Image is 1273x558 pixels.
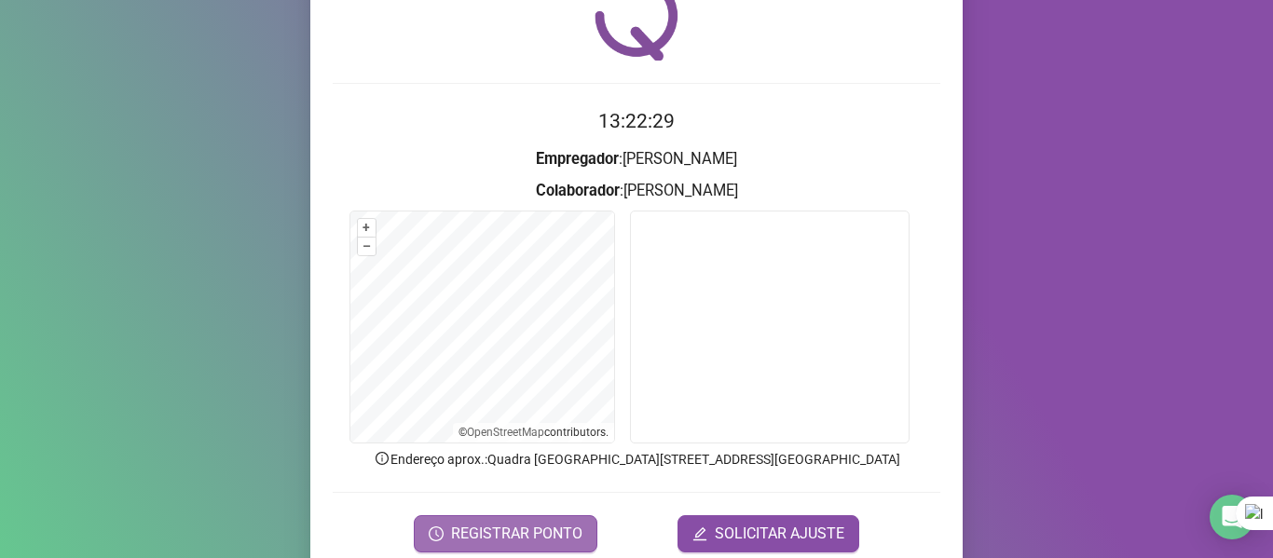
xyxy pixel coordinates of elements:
button: – [358,238,376,255]
button: editSOLICITAR AJUSTE [678,515,859,552]
strong: Colaborador [536,182,620,199]
div: Open Intercom Messenger [1210,495,1254,539]
a: OpenStreetMap [467,426,544,439]
span: info-circle [374,450,390,467]
li: © contributors. [459,426,609,439]
h3: : [PERSON_NAME] [333,179,940,203]
span: edit [692,526,707,541]
span: SOLICITAR AJUSTE [715,523,844,545]
span: clock-circle [429,526,444,541]
span: REGISTRAR PONTO [451,523,582,545]
time: 13:22:29 [598,110,675,132]
button: + [358,219,376,237]
h3: : [PERSON_NAME] [333,147,940,171]
strong: Empregador [536,150,619,168]
button: REGISTRAR PONTO [414,515,597,552]
p: Endereço aprox. : Quadra [GEOGRAPHIC_DATA][STREET_ADDRESS][GEOGRAPHIC_DATA] [333,449,940,470]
